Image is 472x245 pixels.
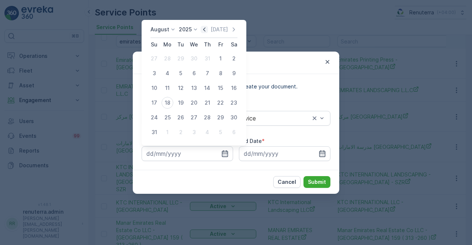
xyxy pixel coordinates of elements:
[303,176,330,188] button: Submit
[228,82,240,94] div: 16
[278,178,296,186] p: Cancel
[215,82,226,94] div: 15
[148,112,160,123] div: 24
[162,67,173,79] div: 4
[142,146,233,161] input: dd/mm/yyyy
[179,26,192,33] p: 2025
[188,97,200,109] div: 20
[211,26,228,33] p: [DATE]
[187,38,201,51] th: Wednesday
[201,112,213,123] div: 28
[175,112,187,123] div: 26
[188,67,200,79] div: 6
[239,138,262,144] label: End Date
[175,97,187,109] div: 19
[215,126,226,138] div: 5
[161,38,174,51] th: Monday
[174,38,187,51] th: Tuesday
[215,53,226,64] div: 1
[228,53,240,64] div: 2
[162,126,173,138] div: 1
[148,53,160,64] div: 27
[188,126,200,138] div: 3
[188,53,200,64] div: 30
[148,97,160,109] div: 17
[148,126,160,138] div: 31
[228,126,240,138] div: 6
[227,38,240,51] th: Saturday
[175,82,187,94] div: 12
[228,67,240,79] div: 9
[214,38,227,51] th: Friday
[201,38,214,51] th: Thursday
[308,178,326,186] p: Submit
[175,67,187,79] div: 5
[188,112,200,123] div: 27
[162,112,173,123] div: 25
[175,126,187,138] div: 2
[201,82,213,94] div: 14
[215,97,226,109] div: 22
[162,82,173,94] div: 11
[201,97,213,109] div: 21
[215,112,226,123] div: 29
[273,176,301,188] button: Cancel
[148,67,160,79] div: 3
[228,97,240,109] div: 23
[215,67,226,79] div: 8
[188,82,200,94] div: 13
[201,53,213,64] div: 31
[162,53,173,64] div: 28
[228,112,240,123] div: 30
[150,26,169,33] p: August
[162,97,173,109] div: 18
[147,38,161,51] th: Sunday
[239,146,330,161] input: dd/mm/yyyy
[201,67,213,79] div: 7
[201,126,213,138] div: 4
[148,82,160,94] div: 10
[175,53,187,64] div: 29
